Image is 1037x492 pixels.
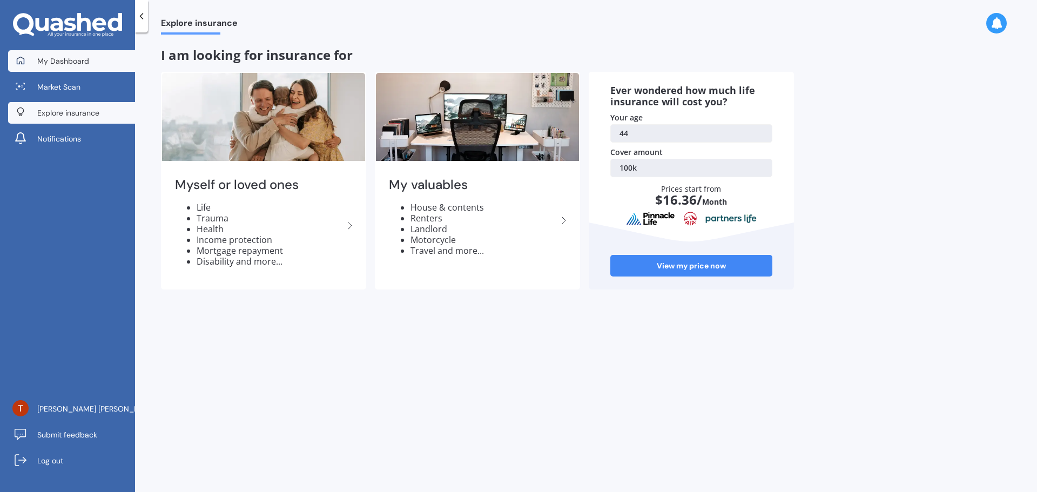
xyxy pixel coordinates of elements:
[8,398,135,420] a: [PERSON_NAME] [PERSON_NAME]
[8,76,135,98] a: Market Scan
[8,424,135,446] a: Submit feedback
[610,85,772,108] div: Ever wondered how much life insurance will cost you?
[389,177,557,193] h2: My valuables
[37,82,80,92] span: Market Scan
[37,429,97,440] span: Submit feedback
[12,400,29,416] img: ACg8ocK_K7krWjYgNoCLU8NlnsIJUZZ-9az57CugqjBNRAedFcYQmw=s96-c
[8,450,135,471] a: Log out
[37,133,81,144] span: Notifications
[705,214,757,224] img: partnersLife
[197,202,344,213] li: Life
[610,124,772,143] a: 44
[702,197,727,207] span: Month
[8,128,135,150] a: Notifications
[655,191,702,208] span: $ 16.36 /
[37,56,89,66] span: My Dashboard
[197,213,344,224] li: Trauma
[197,256,344,267] li: Disability and more...
[197,234,344,245] li: Income protection
[161,18,238,32] span: Explore insurance
[410,224,557,234] li: Landlord
[622,184,762,217] div: Prices start from
[37,403,157,414] span: [PERSON_NAME] [PERSON_NAME]
[162,73,365,161] img: Myself or loved ones
[410,202,557,213] li: House & contents
[197,224,344,234] li: Health
[610,159,772,177] a: 100k
[410,213,557,224] li: Renters
[161,46,353,64] span: I am looking for insurance for
[610,147,772,158] div: Cover amount
[610,255,772,277] a: View my price now
[376,73,579,161] img: My valuables
[37,107,99,118] span: Explore insurance
[684,212,697,226] img: aia
[410,245,557,256] li: Travel and more...
[175,177,344,193] h2: Myself or loved ones
[410,234,557,245] li: Motorcycle
[8,102,135,124] a: Explore insurance
[197,245,344,256] li: Mortgage repayment
[37,455,63,466] span: Log out
[626,212,676,226] img: pinnacle
[610,112,772,123] div: Your age
[8,50,135,72] a: My Dashboard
